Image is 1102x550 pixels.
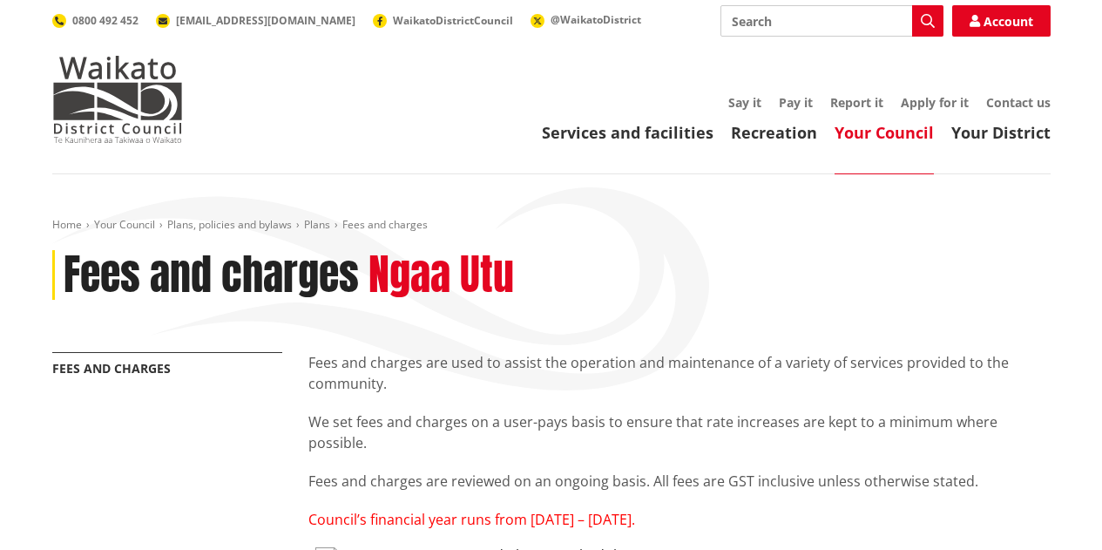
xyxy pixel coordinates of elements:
a: Services and facilities [542,122,713,143]
a: Fees and charges [52,360,171,377]
span: @WaikatoDistrict [551,12,641,27]
p: Fees and charges are reviewed on an ongoing basis. All fees are GST inclusive unless otherwise st... [308,471,1051,492]
a: Account [952,5,1051,37]
span: Fees and charges [342,217,428,232]
img: Waikato District Council - Te Kaunihera aa Takiwaa o Waikato [52,56,183,143]
a: WaikatoDistrictCouncil [373,13,513,28]
a: Home [52,217,82,232]
p: We set fees and charges on a user-pays basis to ensure that rate increases are kept to a minimum ... [308,411,1051,453]
span: Council’s financial year runs from [DATE] – [DATE]. [308,510,635,529]
span: WaikatoDistrictCouncil [393,13,513,28]
h1: Fees and charges [64,250,359,301]
a: [EMAIL_ADDRESS][DOMAIN_NAME] [156,13,355,28]
a: Report it [830,94,883,111]
a: 0800 492 452 [52,13,139,28]
span: 0800 492 452 [72,13,139,28]
span: [EMAIL_ADDRESS][DOMAIN_NAME] [176,13,355,28]
input: Search input [720,5,943,37]
a: Contact us [986,94,1051,111]
a: Your District [951,122,1051,143]
h2: Ngaa Utu [368,250,514,301]
a: Plans, policies and bylaws [167,217,292,232]
p: Fees and charges are used to assist the operation and maintenance of a variety of services provid... [308,352,1051,394]
a: Say it [728,94,761,111]
a: Your Council [835,122,934,143]
a: Pay it [779,94,813,111]
a: Plans [304,217,330,232]
a: Your Council [94,217,155,232]
a: Recreation [731,122,817,143]
a: Apply for it [901,94,969,111]
nav: breadcrumb [52,218,1051,233]
a: @WaikatoDistrict [531,12,641,27]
